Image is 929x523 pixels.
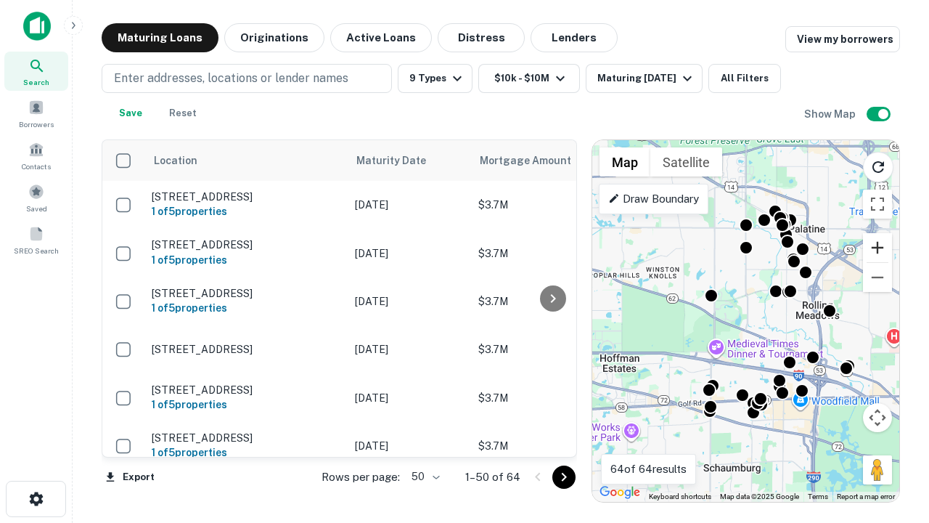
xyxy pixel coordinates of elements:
p: [DATE] [355,293,464,309]
h6: 1 of 5 properties [152,445,340,461]
div: 0 0 [592,140,899,502]
button: Enter addresses, locations or lender names [102,64,392,93]
button: Go to next page [552,466,576,489]
p: [STREET_ADDRESS] [152,343,340,356]
h6: 1 of 5 properties [152,397,340,413]
button: Drag Pegman onto the map to open Street View [863,455,892,485]
a: Open this area in Google Maps (opens a new window) [596,483,644,502]
button: Reload search area [863,152,893,182]
p: $3.7M [478,246,623,261]
button: Save your search to get updates of matches that match your search criteria. [107,99,154,128]
a: Search [4,52,68,91]
button: Maturing Loans [102,23,218,52]
a: Contacts [4,136,68,175]
iframe: Chat Widget [856,360,929,430]
h6: 1 of 5 properties [152,252,340,268]
p: $3.7M [478,438,623,454]
p: [STREET_ADDRESS] [152,190,340,203]
span: Location [153,152,197,169]
h6: 1 of 5 properties [152,300,340,316]
button: Toggle fullscreen view [863,190,892,219]
p: $3.7M [478,197,623,213]
p: [STREET_ADDRESS] [152,238,340,251]
p: [DATE] [355,197,464,213]
p: [DATE] [355,438,464,454]
a: Borrowers [4,94,68,133]
button: Show street map [599,147,650,177]
button: 9 Types [398,64,472,93]
p: Draw Boundary [608,190,699,208]
p: $3.7M [478,293,623,309]
a: View my borrowers [785,26,900,52]
span: Mortgage Amount [480,152,590,169]
button: Distress [438,23,525,52]
span: Maturity Date [356,152,445,169]
button: Reset [160,99,206,128]
span: Map data ©2025 Google [720,492,799,500]
img: Google [596,483,644,502]
a: Report a map error [837,492,895,500]
p: Enter addresses, locations or lender names [114,70,348,87]
p: [DATE] [355,341,464,357]
p: [DATE] [355,390,464,406]
th: Maturity Date [348,140,471,181]
button: Originations [224,23,324,52]
button: $10k - $10M [478,64,580,93]
p: 1–50 of 64 [465,469,520,486]
button: All Filters [708,64,781,93]
span: Saved [26,203,47,214]
p: Rows per page: [322,469,400,486]
div: Maturing [DATE] [597,70,696,87]
button: Maturing [DATE] [586,64,703,93]
th: Location [144,140,348,181]
p: [STREET_ADDRESS] [152,431,340,445]
p: 64 of 64 results [610,461,687,478]
button: Zoom out [863,263,892,292]
button: Active Loans [330,23,432,52]
p: [STREET_ADDRESS] [152,384,340,397]
button: Show satellite imagery [650,147,722,177]
a: Saved [4,178,68,217]
p: [DATE] [355,246,464,261]
h6: 1 of 5 properties [152,203,340,219]
p: $3.7M [478,390,623,406]
button: Keyboard shortcuts [649,492,711,502]
button: Lenders [531,23,618,52]
button: Export [102,466,158,488]
a: Terms (opens in new tab) [808,492,828,500]
a: SREO Search [4,220,68,259]
span: Borrowers [19,118,54,130]
h6: Show Map [804,106,858,122]
p: [STREET_ADDRESS] [152,287,340,300]
div: 50 [406,466,442,487]
img: capitalize-icon.png [23,12,51,41]
th: Mortgage Amount [471,140,631,181]
button: Zoom in [863,233,892,262]
p: $3.7M [478,341,623,357]
span: Search [23,76,49,88]
span: Contacts [22,161,51,172]
span: SREO Search [14,245,59,256]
